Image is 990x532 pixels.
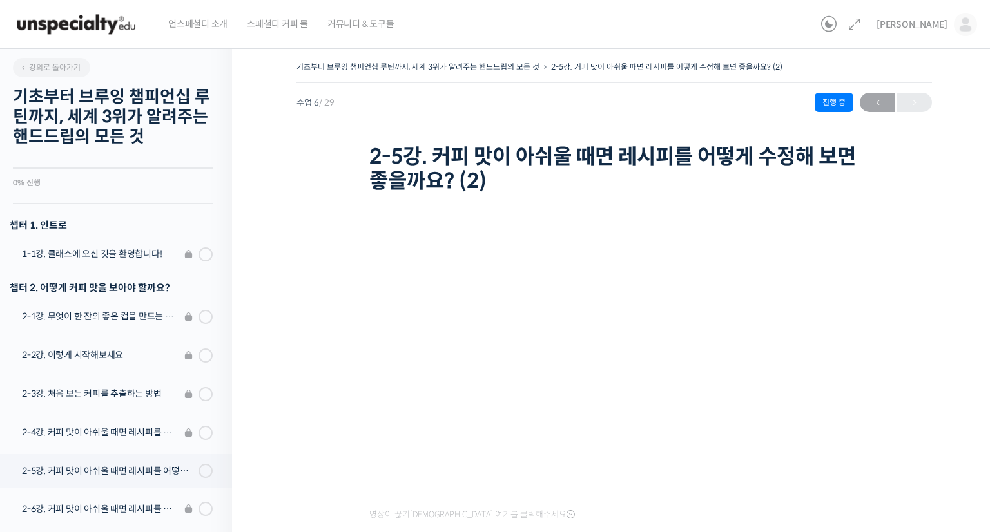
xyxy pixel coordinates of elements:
[296,62,539,71] a: 기초부터 브루잉 챔피언십 루틴까지, 세계 3위가 알려주는 핸드드립의 모든 것
[877,19,947,30] span: [PERSON_NAME]
[13,58,90,77] a: 강의로 돌아가기
[860,94,895,111] span: ←
[296,99,335,107] span: 수업 6
[13,179,213,187] div: 0% 진행
[369,509,575,520] span: 영상이 끊기[DEMOGRAPHIC_DATA] 여기를 클릭해주세요
[13,87,213,147] h2: 기초부터 브루잉 챔피언십 루틴까지, 세계 3위가 알려주는 핸드드립의 모든 것
[10,216,213,234] h3: 챕터 1. 인트로
[319,97,335,108] span: / 29
[860,93,895,112] a: ←이전
[22,464,195,478] div: 2-5강. 커피 맛이 아쉬울 때면 레시피를 어떻게 수정해 보면 좋을까요? (2)
[369,144,859,194] h1: 2-5강. 커피 맛이 아쉬울 때면 레시피를 어떻게 수정해 보면 좋을까요? (2)
[19,62,81,72] span: 강의로 돌아가기
[10,279,213,296] div: 챕터 2. 어떻게 커피 맛을 보아야 할까요?
[551,62,782,71] a: 2-5강. 커피 맛이 아쉬울 때면 레시피를 어떻게 수정해 보면 좋을까요? (2)
[815,93,853,112] div: 진행 중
